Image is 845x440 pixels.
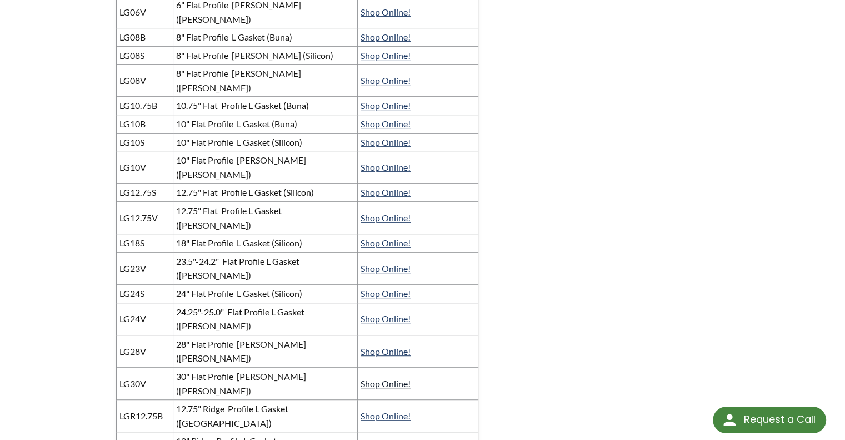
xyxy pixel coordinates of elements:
[116,151,173,184] td: LG10V
[361,263,411,274] a: Shop Online!
[173,46,357,65] td: 8" Flat Profile [PERSON_NAME] (Silicon)
[361,378,411,389] a: Shop Online!
[173,252,357,284] td: 23.5"-24.2" Flat Profile L Gasket ([PERSON_NAME])
[116,367,173,399] td: LG30V
[116,133,173,151] td: LG10S
[116,115,173,134] td: LG10B
[173,202,357,234] td: 12.75" Flat Profile L Gasket ([PERSON_NAME])
[361,32,411,42] a: Shop Online!
[116,335,173,367] td: LG28V
[116,28,173,47] td: LG08B
[116,65,173,97] td: LG08V
[173,285,357,303] td: 24" Flat Profile L Gasket (Silicon)
[361,118,411,129] a: Shop Online!
[116,184,173,202] td: LG12.75S
[361,50,411,61] a: Shop Online!
[116,303,173,335] td: LG24V
[361,137,411,147] a: Shop Online!
[713,407,826,433] div: Request a Call
[361,7,411,17] a: Shop Online!
[743,407,815,432] div: Request a Call
[173,367,357,399] td: 30" Flat Profile [PERSON_NAME] ([PERSON_NAME])
[361,313,411,324] a: Shop Online!
[116,252,173,284] td: LG23V
[361,100,411,111] a: Shop Online!
[173,28,357,47] td: 8" Flat Profile L Gasket (Buna)
[116,46,173,65] td: LG08S
[361,187,411,197] a: Shop Online!
[361,212,411,223] a: Shop Online!
[173,65,357,97] td: 8" Flat Profile [PERSON_NAME] ([PERSON_NAME])
[173,184,357,202] td: 12.75" Flat Profile L Gasket (Silicon)
[721,411,738,429] img: round button
[173,133,357,151] td: 10" Flat Profile L Gasket (Silicon)
[361,288,411,299] a: Shop Online!
[361,346,411,357] a: Shop Online!
[173,400,357,432] td: 12.75" Ridge Profile L Gasket ([GEOGRAPHIC_DATA])
[173,115,357,134] td: 10" Flat Profile L Gasket (Buna)
[173,303,357,335] td: 24.25"-25.0" Flat Profile L Gasket ([PERSON_NAME])
[116,97,173,115] td: LG10.75B
[116,202,173,234] td: LG12.75V
[361,238,411,248] a: Shop Online!
[173,335,357,367] td: 28" Flat Profile [PERSON_NAME] ([PERSON_NAME])
[361,162,411,172] a: Shop Online!
[116,285,173,303] td: LG24S
[361,75,411,86] a: Shop Online!
[116,400,173,432] td: LGR12.75B
[173,97,357,115] td: 10.75" Flat Profile L Gasket (Buna)
[173,234,357,253] td: 18" Flat Profile L Gasket (Silicon)
[361,411,411,421] a: Shop Online!
[173,151,357,184] td: 10" Flat Profile [PERSON_NAME] ([PERSON_NAME])
[116,234,173,253] td: LG18S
